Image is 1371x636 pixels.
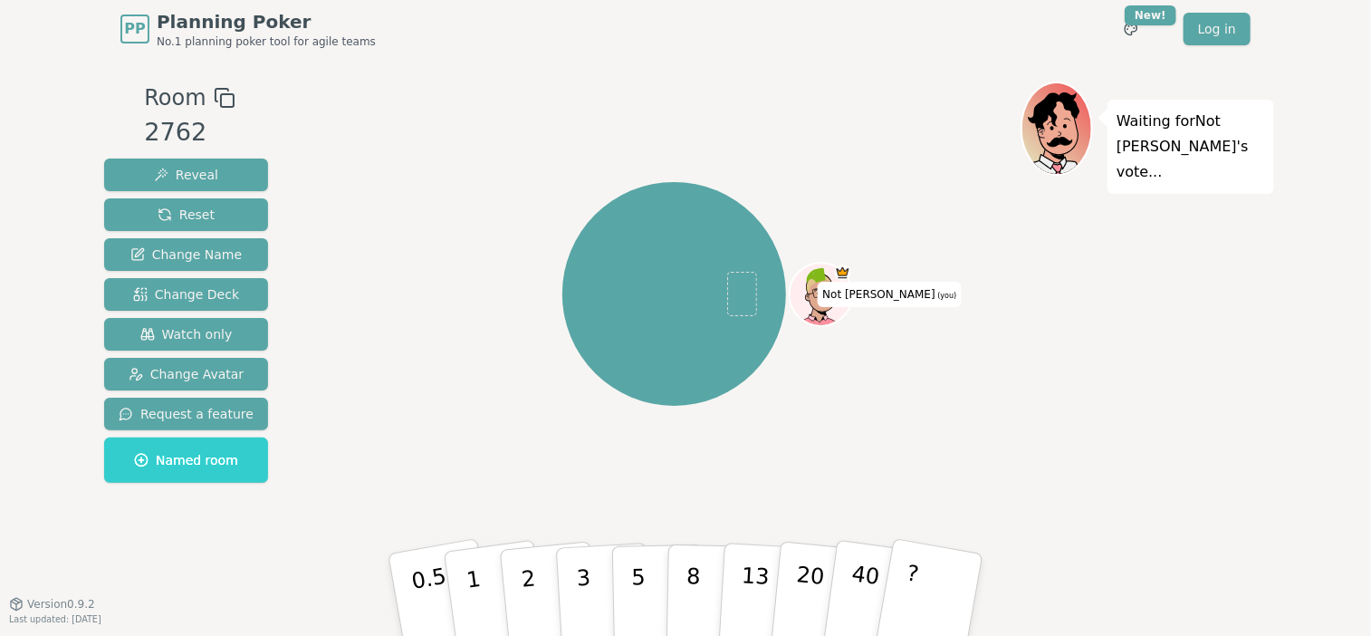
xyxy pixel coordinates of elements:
[134,451,238,469] span: Named room
[104,278,268,311] button: Change Deck
[104,198,268,231] button: Reset
[935,292,957,300] span: (you)
[104,438,268,483] button: Named room
[834,265,849,280] span: Not Shaun is the host
[818,282,961,307] span: Click to change your name
[158,206,215,224] span: Reset
[157,9,376,34] span: Planning Poker
[27,597,95,612] span: Version 0.9.2
[129,365,244,383] span: Change Avatar
[157,34,376,49] span: No.1 planning poker tool for agile teams
[104,398,268,430] button: Request a feature
[144,82,206,114] span: Room
[104,358,268,390] button: Change Avatar
[1115,13,1147,45] button: New!
[104,159,268,191] button: Reveal
[130,246,242,264] span: Change Name
[104,318,268,351] button: Watch only
[119,405,254,423] span: Request a feature
[133,285,239,304] span: Change Deck
[9,597,95,612] button: Version0.9.2
[1184,13,1251,45] a: Log in
[120,9,376,49] a: PPPlanning PokerNo.1 planning poker tool for agile teams
[144,114,235,151] div: 2762
[154,166,218,184] span: Reveal
[1117,109,1265,185] p: Waiting for Not [PERSON_NAME] 's vote...
[104,238,268,271] button: Change Name
[9,614,101,624] span: Last updated: [DATE]
[140,325,233,343] span: Watch only
[1125,5,1176,25] div: New!
[791,265,849,323] button: Click to change your avatar
[124,18,145,40] span: PP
